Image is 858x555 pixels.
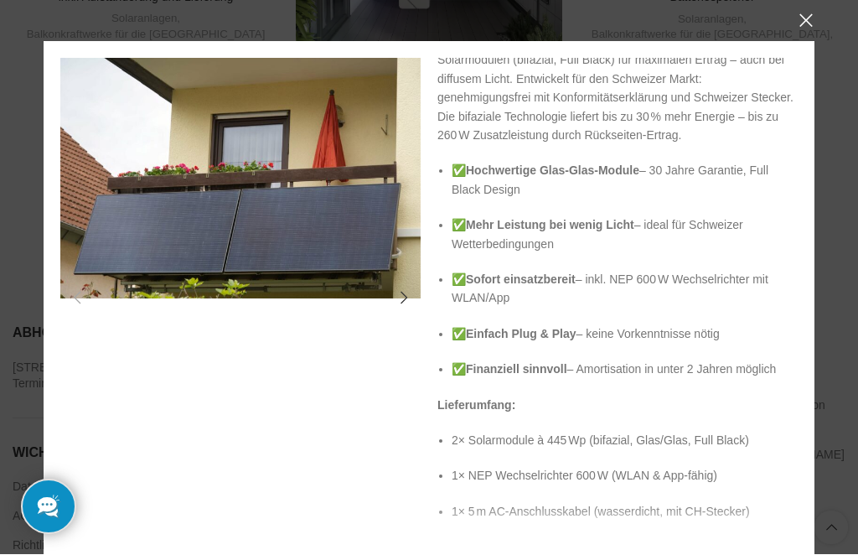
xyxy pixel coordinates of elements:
div: Previous slide [60,282,94,315]
img: Balkonkraftwerk 600/890 Watt bificial Glas Glas [60,59,421,299]
div: Next slide [387,282,421,315]
strong: Finanziell sinnvoll [466,363,567,376]
p: ✅ – Amortisation in unter 2 Jahren möglich [452,360,798,379]
strong: Hochwertige Glas-Glas-Module [466,164,639,178]
p: ✅ – 30 Jahre Garantie, Full Black Design [452,162,798,200]
strong: Lieferumfang: [437,399,515,412]
div: 1 / 6 [60,59,421,299]
p: ✅ – keine Vorkenntnisse nötig [452,325,798,344]
p: Steckerfertiges Komplettset mit zwei 445 Wp Glas/Glas Solarmodulen (bifazial, Full Black) für max... [437,33,798,145]
p: 1× 5 m AC-Anschlusskabel (wasserdicht, mit CH-Stecker) [452,503,798,521]
p: ✅ – inkl. NEP 600 W Wechselrichter mit WLAN/App [452,271,798,309]
strong: Sofort einsatzbereit [466,273,576,287]
strong: Mehr Leistung bei wenig Licht [466,219,634,232]
strong: Einfach Plug & Play [466,328,576,341]
p: 2× Solarmodule à 445 Wp (bifazial, Glas/Glas, Full Black) [452,432,798,450]
p: ✅ – ideal für Schweizer Wetterbedingungen [452,216,798,254]
p: 1× NEP Wechselrichter 600 W (WLAN & App-fähig) [452,467,798,485]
